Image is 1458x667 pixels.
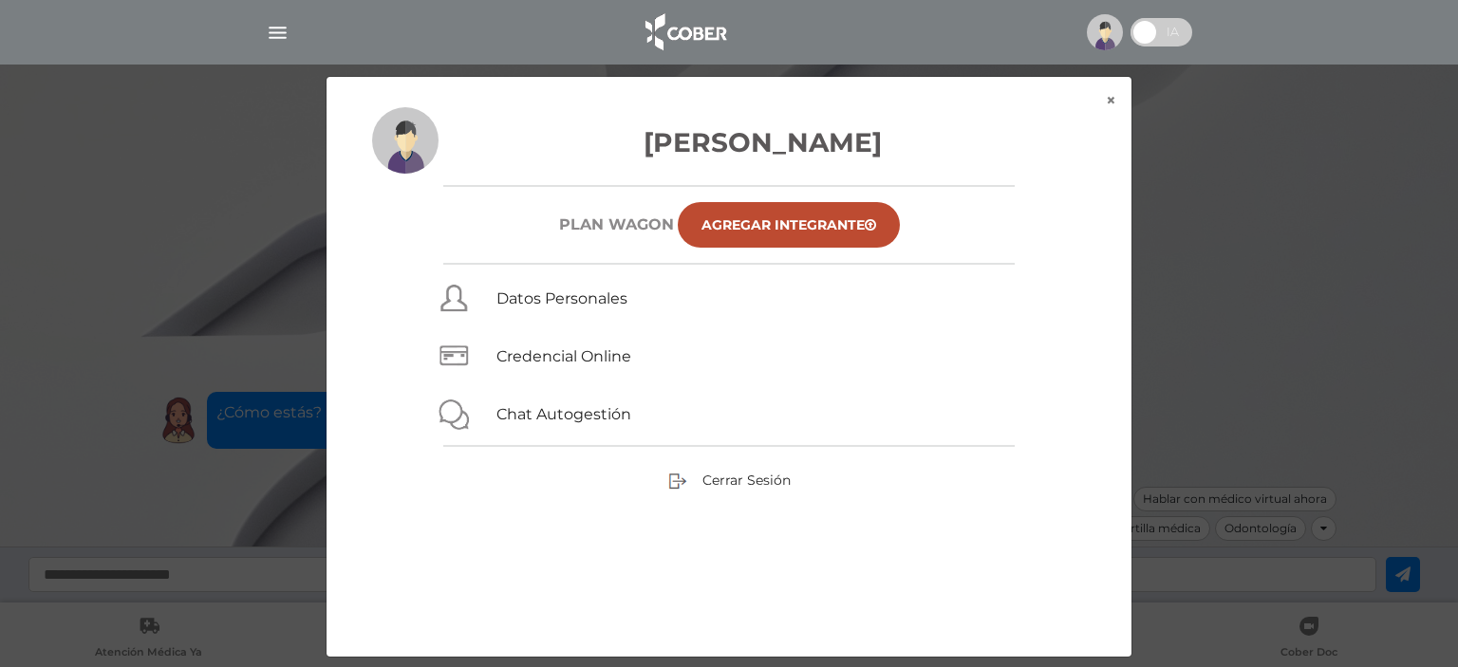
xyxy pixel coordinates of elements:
[559,215,674,233] h6: Plan WAGON
[496,347,631,365] a: Credencial Online
[372,107,439,174] img: profile-placeholder.svg
[496,405,631,423] a: Chat Autogestión
[1087,14,1123,50] img: profile-placeholder.svg
[1091,77,1131,124] button: ×
[702,472,791,489] span: Cerrar Sesión
[678,202,900,248] a: Agregar Integrante
[635,9,735,55] img: logo_cober_home-white.png
[372,122,1086,162] h3: [PERSON_NAME]
[668,472,687,491] img: sign-out.png
[266,21,290,45] img: Cober_menu-lines-white.svg
[496,289,627,307] a: Datos Personales
[668,471,791,488] a: Cerrar Sesión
